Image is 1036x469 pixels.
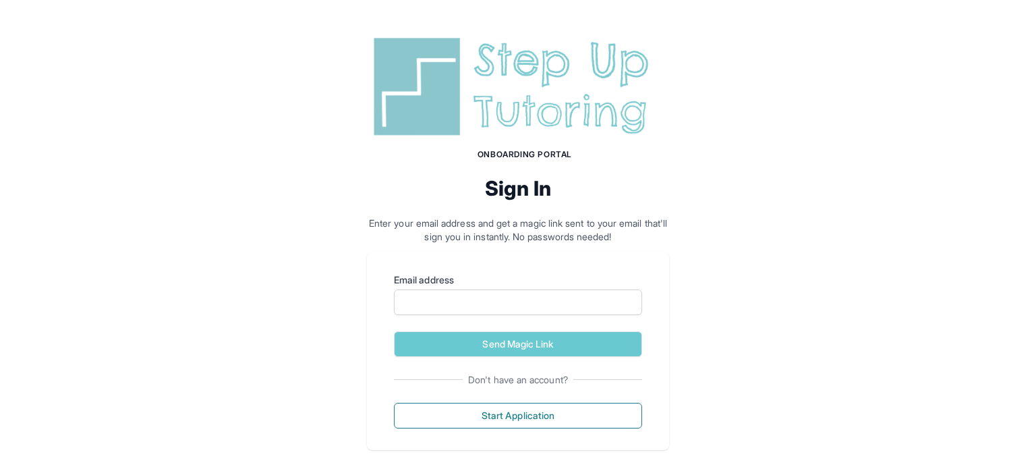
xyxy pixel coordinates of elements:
button: Send Magic Link [394,331,642,357]
span: Don't have an account? [463,373,573,387]
p: Enter your email address and get a magic link sent to your email that'll sign you in instantly. N... [367,217,669,244]
img: Step Up Tutoring horizontal logo [367,32,669,141]
h2: Sign In [367,176,669,200]
label: Email address [394,273,642,287]
h1: Onboarding Portal [380,149,669,160]
button: Start Application [394,403,642,429]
